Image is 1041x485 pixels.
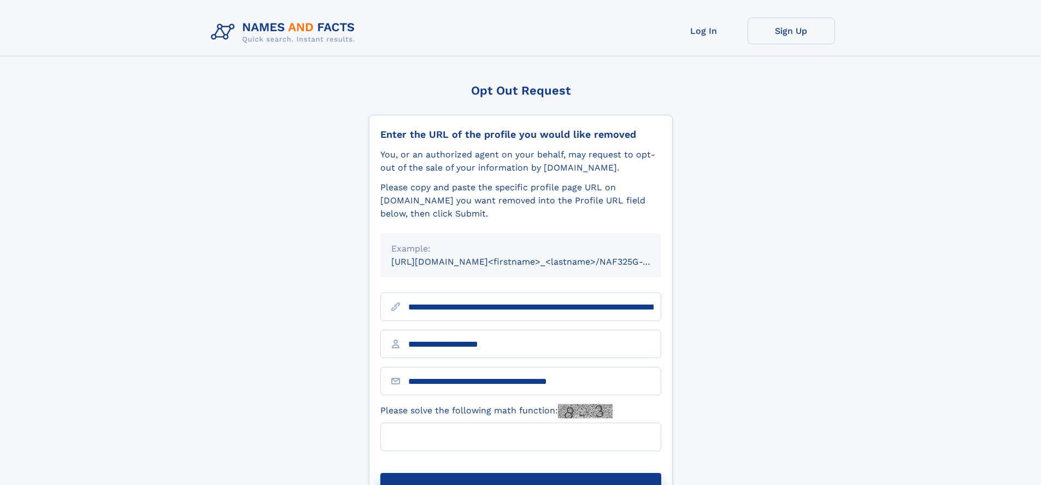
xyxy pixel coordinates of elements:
div: Opt Out Request [369,84,673,97]
small: [URL][DOMAIN_NAME]<firstname>_<lastname>/NAF325G-xxxxxxxx [391,256,682,267]
a: Sign Up [748,17,835,44]
div: Please copy and paste the specific profile page URL on [DOMAIN_NAME] you want removed into the Pr... [380,181,661,220]
a: Log In [660,17,748,44]
div: You, or an authorized agent on your behalf, may request to opt-out of the sale of your informatio... [380,148,661,174]
label: Please solve the following math function: [380,404,613,418]
div: Example: [391,242,650,255]
div: Enter the URL of the profile you would like removed [380,128,661,141]
img: Logo Names and Facts [207,17,364,47]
